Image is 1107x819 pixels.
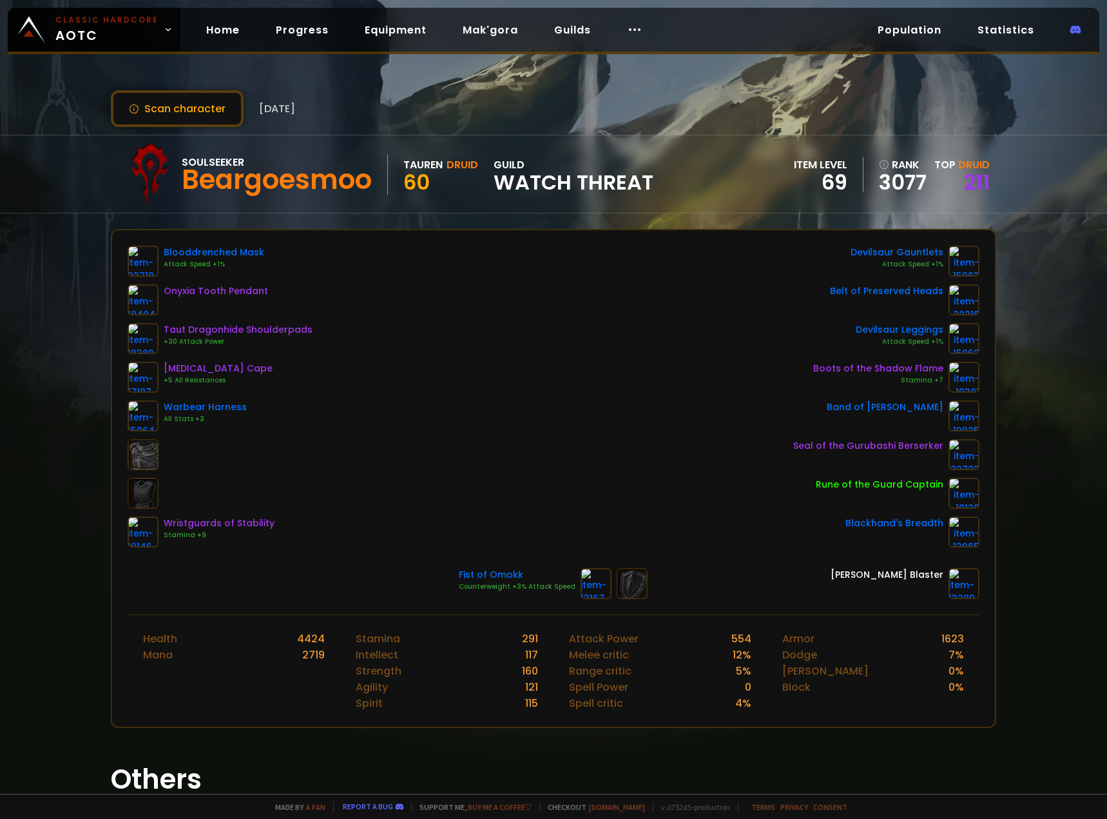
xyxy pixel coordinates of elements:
[403,157,443,173] div: Tauren
[794,157,847,173] div: item level
[948,284,979,315] img: item-20216
[751,802,775,812] a: Terms
[731,631,751,647] div: 554
[164,259,264,270] div: Attack Speed +1%
[182,154,372,170] div: Soulseeker
[851,246,943,259] div: Devilsaur Gauntlets
[816,478,943,491] div: Rune of the Guard Captain
[164,414,247,424] div: All Stats +3
[111,90,244,127] button: Scan character
[733,647,751,663] div: 12 %
[356,631,400,647] div: Stamina
[569,631,639,647] div: Attack Power
[782,679,811,695] div: Block
[468,802,532,812] a: Buy me a coffee
[782,631,814,647] div: Armor
[459,582,575,592] div: Counterweight +3% Attack Speed
[948,439,979,470] img: item-22722
[813,802,847,812] a: Consent
[831,568,943,582] div: [PERSON_NAME] Blaster
[964,168,990,197] a: 211
[356,679,388,695] div: Agility
[745,679,751,695] div: 0
[856,337,943,347] div: Attack Speed +1%
[111,759,996,800] h1: Others
[569,679,628,695] div: Spell Power
[265,17,339,43] a: Progress
[306,802,325,812] a: a fan
[813,375,943,386] div: Stamina +7
[8,8,180,52] a: Classic HardcoreAOTC
[267,802,325,812] span: Made by
[525,679,538,695] div: 121
[827,400,943,414] div: Band of [PERSON_NAME]
[948,517,979,548] img: item-13965
[297,631,325,647] div: 4424
[196,17,250,43] a: Home
[459,568,575,582] div: Fist of Omokk
[494,173,653,192] span: Watch Threat
[813,362,943,375] div: Boots of the Shadow Flame
[569,663,631,679] div: Range critic
[589,802,645,812] a: [DOMAIN_NAME]
[452,17,528,43] a: Mak'gora
[182,170,372,190] div: Beargoesmoo
[879,173,927,192] a: 3077
[867,17,952,43] a: Population
[55,14,159,45] span: AOTC
[494,157,653,192] div: guild
[793,439,943,453] div: Seal of the Gurubashi Berserker
[948,679,964,695] div: 0 %
[128,517,159,548] img: item-19146
[143,647,173,663] div: Mana
[302,647,325,663] div: 2719
[736,663,751,679] div: 5 %
[794,173,847,192] div: 69
[653,802,730,812] span: v. d752d5 - production
[967,17,1044,43] a: Statistics
[403,168,430,197] span: 60
[782,647,817,663] div: Dodge
[128,246,159,277] img: item-22718
[581,568,611,599] img: item-13167
[948,663,964,679] div: 0 %
[164,362,273,375] div: [MEDICAL_DATA] Cape
[544,17,601,43] a: Guilds
[356,663,401,679] div: Strength
[164,530,274,540] div: Stamina +9
[879,157,927,173] div: rank
[782,663,869,679] div: [PERSON_NAME]
[948,647,964,663] div: 7 %
[343,802,393,811] a: Report a bug
[780,802,808,812] a: Privacy
[128,362,159,393] img: item-17107
[735,695,751,711] div: 4 %
[948,478,979,509] img: item-19120
[164,246,264,259] div: Blooddrenched Mask
[851,259,943,270] div: Attack Speed +1%
[569,647,629,663] div: Melee critic
[164,400,247,414] div: Warbear Harness
[948,246,979,277] img: item-15063
[128,400,159,431] img: item-15064
[539,802,645,812] span: Checkout
[354,17,437,43] a: Equipment
[259,101,295,117] span: [DATE]
[164,284,268,298] div: Onyxia Tooth Pendant
[55,14,159,26] small: Classic Hardcore
[830,284,943,298] div: Belt of Preserved Heads
[447,157,478,173] div: Druid
[164,337,313,347] div: +30 Attack Power
[525,647,538,663] div: 117
[941,631,964,647] div: 1623
[164,517,274,530] div: Wristguards of Stability
[128,323,159,354] img: item-19389
[525,695,538,711] div: 115
[128,284,159,315] img: item-18404
[934,157,990,173] div: Top
[948,400,979,431] img: item-19925
[569,695,623,711] div: Spell critic
[356,695,383,711] div: Spirit
[948,323,979,354] img: item-15062
[356,647,398,663] div: Intellect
